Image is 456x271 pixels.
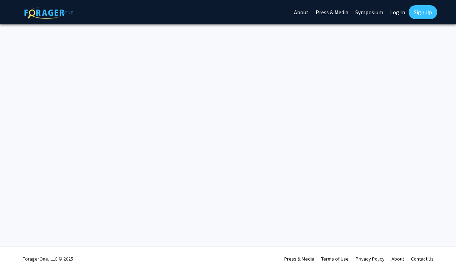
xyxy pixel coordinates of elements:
a: Sign Up [409,5,437,19]
img: ForagerOne Logo [24,7,73,19]
a: Contact Us [411,256,434,262]
a: Privacy Policy [356,256,385,262]
a: Press & Media [284,256,314,262]
a: About [392,256,404,262]
a: Terms of Use [321,256,349,262]
div: ForagerOne, LLC © 2025 [23,247,73,271]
